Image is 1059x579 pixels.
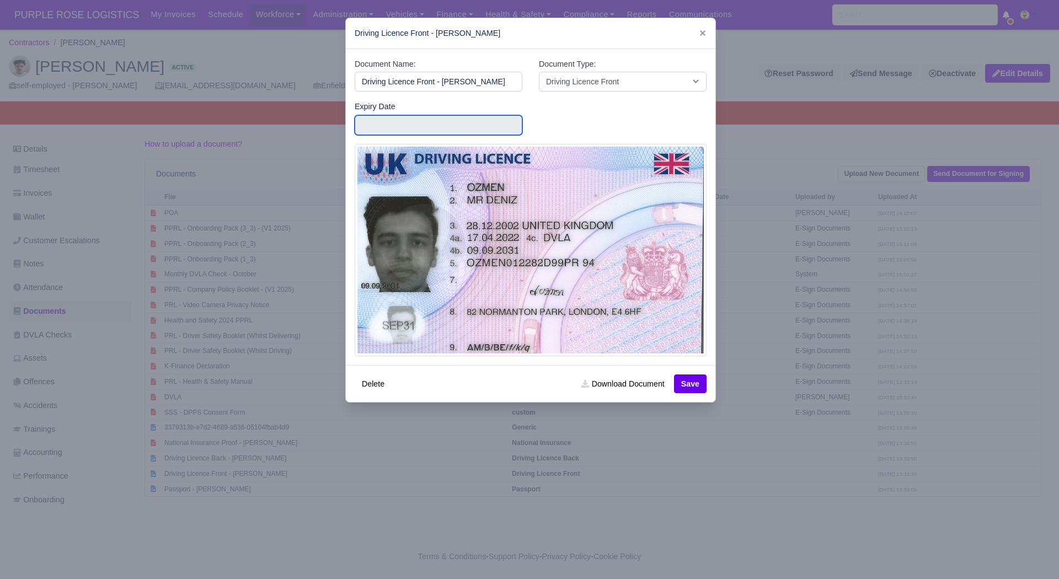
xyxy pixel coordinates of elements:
[355,58,416,71] label: Document Name:
[355,100,395,113] label: Expiry Date
[346,18,715,49] div: Driving Licence Front - [PERSON_NAME]
[539,58,596,71] label: Document Type:
[355,374,392,393] button: Delete
[674,374,707,393] button: Save
[574,374,671,393] a: Download Document
[860,451,1059,579] iframe: Chat Widget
